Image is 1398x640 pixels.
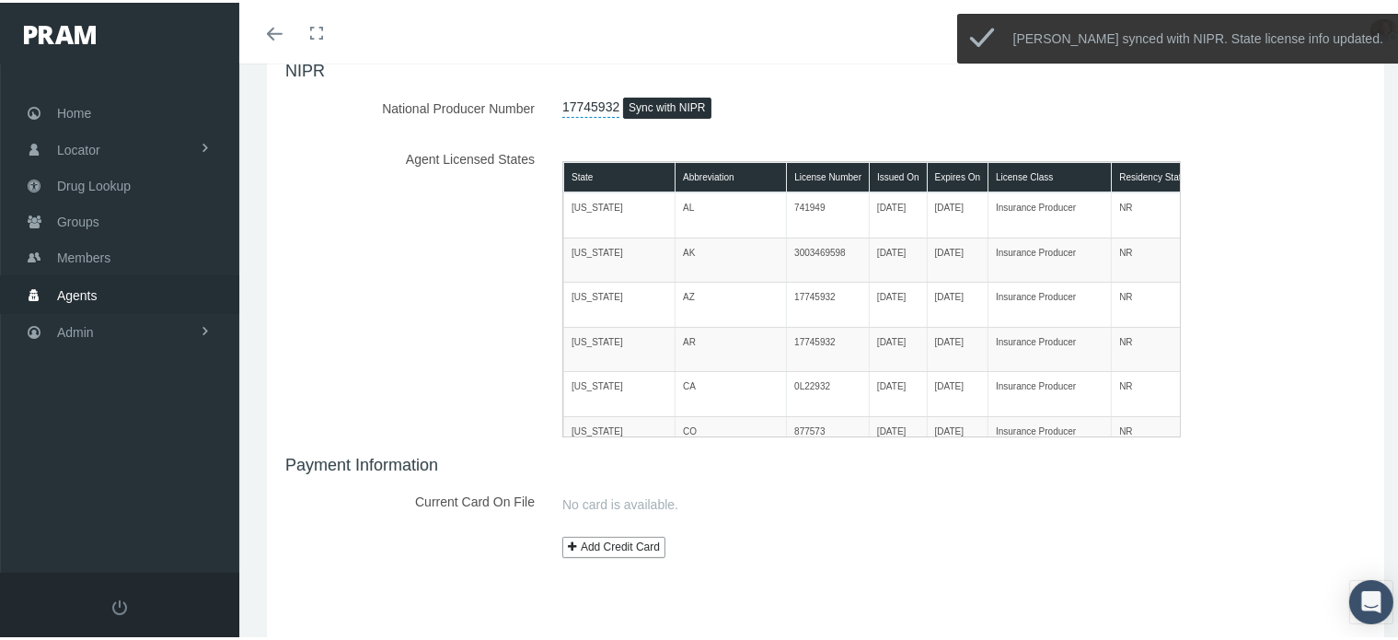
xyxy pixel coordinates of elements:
td: Insurance Producer [988,235,1112,279]
label: Current Card On File [272,483,549,515]
td: NR [1112,190,1199,235]
td: NR [1112,280,1199,324]
th: Abbreviation [676,159,787,190]
td: [US_STATE] [564,413,676,458]
button: Sync with NIPR [623,95,711,116]
td: [DATE] [870,190,928,235]
h4: Payment Information [285,453,1366,473]
th: Residency Status [1112,159,1199,190]
td: AR [676,324,787,368]
td: Insurance Producer [988,280,1112,324]
td: [US_STATE] [564,190,676,235]
td: [DATE] [870,413,928,458]
td: 877573 [787,413,870,458]
span: Admin [57,312,94,347]
td: [DATE] [927,413,988,458]
th: Expires On [927,159,988,190]
td: NR [1112,324,1199,368]
td: 17745932 [787,324,870,368]
a: No card is available. [562,492,1366,512]
td: [DATE] [870,324,928,368]
a: 17745932 [562,89,619,115]
td: [DATE] [927,280,988,324]
td: NR [1112,235,1199,279]
td: AL [676,190,787,235]
span: Members [57,238,110,273]
th: License Number [787,159,870,190]
td: [US_STATE] [564,235,676,279]
td: AZ [676,280,787,324]
h4: NIPR [285,59,1366,79]
td: 17745932 [787,280,870,324]
td: AK [676,235,787,279]
td: 741949 [787,190,870,235]
td: [DATE] [927,190,988,235]
span: Agents [57,275,98,310]
td: Insurance Producer [988,413,1112,458]
span: Groups [57,202,99,237]
img: PRAM_20_x_78.png [24,23,96,41]
td: Insurance Producer [988,190,1112,235]
td: NR [1112,369,1199,413]
a: Add Credit Card [562,534,665,555]
label: National Producer Number [272,89,549,122]
td: [DATE] [927,369,988,413]
td: [US_STATE] [564,369,676,413]
div: Open Intercom Messenger [1349,577,1393,622]
td: [DATE] [870,280,928,324]
td: NR [1112,413,1199,458]
th: License Class [988,159,1112,190]
label: Agent Licensed States [272,140,549,435]
th: State [564,159,676,190]
td: [DATE] [870,235,928,279]
td: CA [676,369,787,413]
td: [US_STATE] [564,280,676,324]
td: Insurance Producer [988,369,1112,413]
td: [US_STATE] [564,324,676,368]
span: Locator [57,130,100,165]
span: Drug Lookup [57,166,131,201]
span: Home [57,93,91,128]
th: Issued On [870,159,928,190]
td: [DATE] [927,324,988,368]
td: [DATE] [870,369,928,413]
td: [DATE] [927,235,988,279]
td: Insurance Producer [988,324,1112,368]
td: CO [676,413,787,458]
td: 0L22932 [787,369,870,413]
td: 3003469598 [787,235,870,279]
